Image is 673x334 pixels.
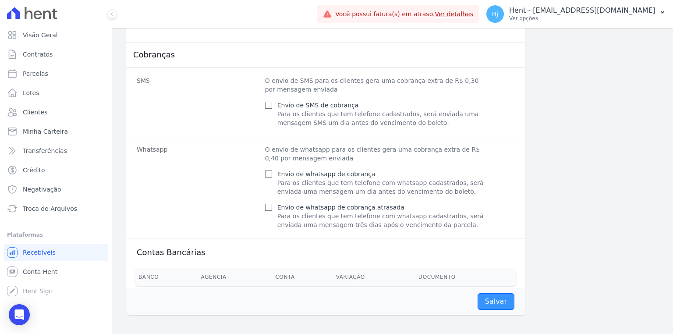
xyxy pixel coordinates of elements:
a: Lotes [4,84,108,102]
span: Troca de Arquivos [23,204,77,213]
span: Você possui fatura(s) em atraso. [335,10,473,19]
span: Minha Carteira [23,127,68,136]
span: Transferências [23,146,67,155]
a: Recebíveis [4,244,108,261]
label: Envio de SMS de cobrança [277,102,359,109]
th: Conta [272,268,332,286]
p: Hent - [EMAIL_ADDRESS][DOMAIN_NAME] [509,6,655,15]
th: Documento [415,268,516,286]
a: Negativação [4,181,108,198]
a: Ver detalhes [435,11,473,18]
input: Salvar [478,293,514,310]
a: Crédito [4,161,108,179]
h3: Contas Bancárias [137,247,205,258]
h3: Cobranças [133,50,518,60]
span: Parcelas [23,69,48,78]
span: Clientes [23,108,47,117]
th: Variação [333,268,415,286]
a: Visão Geral [4,26,108,44]
p: O envio de SMS para os clientes gera uma cobrança extra de R$ 0,30 por mensagem enviada [265,76,489,94]
button: Hj Hent - [EMAIL_ADDRESS][DOMAIN_NAME] Ver opções [479,2,673,26]
th: Agência [198,268,272,286]
span: Contratos [23,50,53,59]
a: Clientes [4,103,108,121]
label: Envio de whatsapp de cobrança atrasada [277,204,404,211]
dt: SMS [137,76,258,127]
p: Para os clientes que tem telefone com whatsapp cadastrados, será enviada uma mensagem três dias a... [277,212,489,229]
div: Open Intercom Messenger [9,304,30,325]
span: Lotes [23,89,39,97]
a: Troca de Arquivos [4,200,108,217]
a: Transferências [4,142,108,160]
a: Parcelas [4,65,108,82]
p: Para os clientes que tem telefone cadastrados, será enviada uma mensagem SMS um dia antes do venc... [277,110,489,127]
span: Recebíveis [23,248,56,257]
span: Hj [492,11,498,17]
label: Envio de whatsapp de cobrança [277,171,375,178]
p: Ver opções [509,15,655,22]
span: Crédito [23,166,45,174]
a: Contratos [4,46,108,63]
span: Visão Geral [23,31,58,39]
span: Conta Hent [23,267,57,276]
p: O envio de whatsapp para os clientes gera uma cobrança extra de R$ 0,40 por mensagem enviada [265,145,489,163]
a: Conta Hent [4,263,108,281]
dt: Whatsapp [137,145,258,229]
span: Negativação [23,185,61,194]
div: Plataformas [7,230,105,240]
a: Minha Carteira [4,123,108,140]
p: Para os clientes que tem telefone com whatsapp cadastrados, será enviada uma mensagem um dia ante... [277,178,489,196]
th: Banco [135,268,198,286]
